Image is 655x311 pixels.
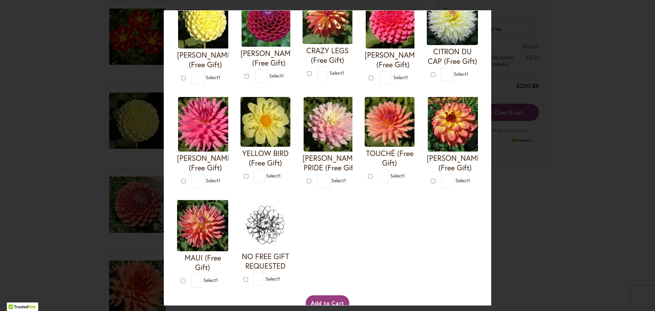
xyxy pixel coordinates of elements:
button: Add to Cart [306,295,350,311]
iframe: Launch Accessibility Center [5,287,24,306]
span: 1 [342,69,344,76]
img: CHILSON'S PRIDE (Free Gift) [304,97,358,152]
span: Select [266,172,281,179]
h4: MAUI (Free Gift) [177,253,228,272]
img: NO FREE GIFT REQUESTED [241,200,290,250]
img: MAI TAI (Free Gift) [428,97,482,152]
h4: [PERSON_NAME] (Free Gift) [177,153,234,172]
img: YELLOW BIRD (Free Gift) [241,97,290,147]
img: MAUI (Free Gift) [177,200,228,251]
span: Select [206,74,220,81]
h4: [PERSON_NAME] (Free Gift) [365,50,421,69]
span: 1 [278,275,280,282]
span: Select [206,177,220,184]
span: 1 [406,74,408,81]
span: 1 [279,172,281,179]
h4: [PERSON_NAME] PRIDE (Free Gift) [303,153,359,172]
span: Select [393,74,408,81]
span: Select [390,172,405,179]
span: Select [265,275,280,282]
span: Select [455,177,470,184]
span: Select [269,72,284,79]
h4: TOUCHÉ (Free Gift) [365,149,414,168]
span: 1 [218,177,220,184]
img: HERBERT SMITH (Free Gift) [178,97,233,152]
span: 1 [344,177,346,184]
span: Select [331,177,346,184]
h4: CRAZY LEGS (Free Gift) [303,46,352,65]
h4: [PERSON_NAME] (Free Gift) [241,48,297,68]
h4: CITRON DU CAP (Free Gift) [427,47,478,66]
span: 1 [282,72,284,79]
h4: YELLOW BIRD (Free Gift) [241,149,290,168]
span: Select [454,71,468,77]
span: 1 [466,71,468,77]
span: 1 [216,277,218,283]
h4: [PERSON_NAME] (Free Gift) [177,50,234,69]
span: 1 [403,172,405,179]
span: Select [330,69,344,76]
span: 1 [468,177,470,184]
span: 1 [218,74,220,81]
h4: [PERSON_NAME] (Free Gift) [427,153,483,172]
span: Select [203,277,218,283]
h4: NO FREE GIFT REQUESTED [241,252,290,271]
img: TOUCHÉ (Free Gift) [365,97,414,147]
